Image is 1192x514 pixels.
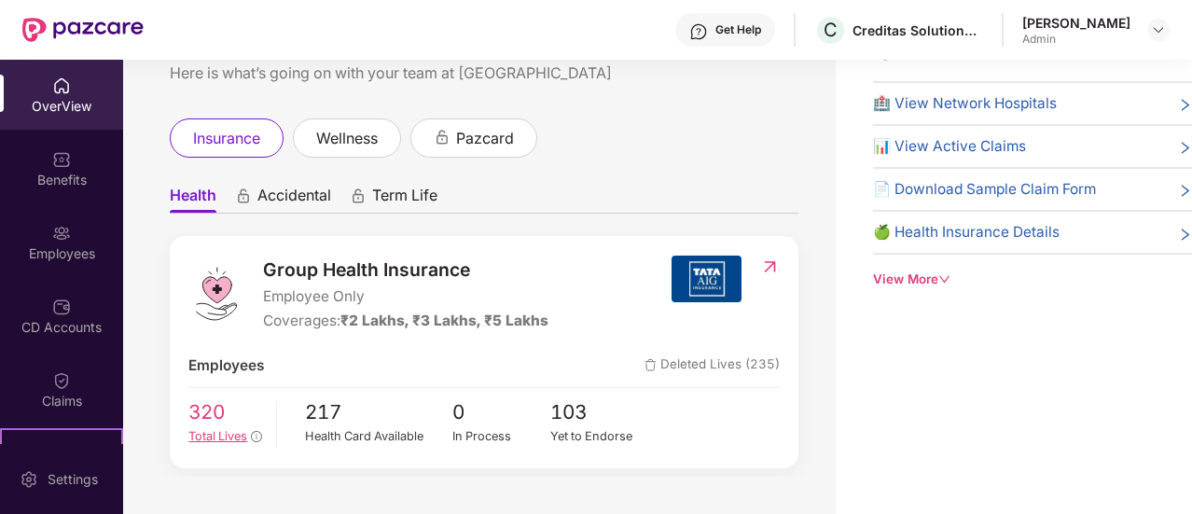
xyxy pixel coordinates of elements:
img: svg+xml;base64,PHN2ZyBpZD0iQmVuZWZpdHMiIHhtbG5zPSJodHRwOi8vd3d3LnczLm9yZy8yMDAwL3N2ZyIgd2lkdGg9Ij... [52,150,71,169]
span: Total Lives [188,429,247,443]
span: 🍏 Health Insurance Details [873,221,1060,243]
div: Creditas Solutions Private Limited [852,21,983,39]
div: [PERSON_NAME] [1022,14,1130,32]
div: Admin [1022,32,1130,47]
span: ₹2 Lakhs, ₹3 Lakhs, ₹5 Lakhs [340,312,548,329]
img: logo [188,266,244,322]
span: Group Health Insurance [263,256,548,284]
img: svg+xml;base64,PHN2ZyBpZD0iRW1wbG95ZWVzIiB4bWxucz0iaHR0cDovL3d3dy53My5vcmcvMjAwMC9zdmciIHdpZHRoPS... [52,224,71,243]
span: right [1178,182,1192,201]
span: 320 [188,397,262,428]
span: right [1178,96,1192,115]
span: wellness [316,127,378,150]
span: Health [170,186,216,213]
div: Health Card Available [305,427,452,446]
span: 103 [550,397,649,428]
div: Coverages: [263,310,548,332]
img: svg+xml;base64,PHN2ZyBpZD0iQ0RfQWNjb3VudHMiIGRhdGEtbmFtZT0iQ0QgQWNjb3VudHMiIHhtbG5zPSJodHRwOi8vd3... [52,298,71,316]
img: deleteIcon [645,359,657,371]
img: insurerIcon [672,256,742,302]
div: In Process [452,427,551,446]
span: right [1178,139,1192,158]
img: svg+xml;base64,PHN2ZyBpZD0iSG9tZSIgeG1sbnM9Imh0dHA6Ly93d3cudzMub3JnLzIwMDAvc3ZnIiB3aWR0aD0iMjAiIG... [52,76,71,95]
div: animation [235,188,252,204]
img: svg+xml;base64,PHN2ZyBpZD0iU2V0dGluZy0yMHgyMCIgeG1sbnM9Imh0dHA6Ly93d3cudzMub3JnLzIwMDAvc3ZnIiB3aW... [20,470,38,489]
span: 0 [452,397,551,428]
span: Deleted Lives (235) [645,354,780,377]
span: 📊 View Active Claims [873,135,1026,158]
div: View More [873,270,1192,289]
span: 217 [305,397,452,428]
span: C [824,19,838,41]
div: Get Help [715,22,761,37]
div: Settings [42,470,104,489]
span: Employees [188,354,264,377]
span: right [1178,225,1192,243]
span: 🏥 View Network Hospitals [873,92,1057,115]
div: animation [350,188,367,204]
span: info-circle [251,431,261,441]
span: 📄 Download Sample Claim Form [873,178,1096,201]
div: Here is what’s going on with your team at [GEOGRAPHIC_DATA] [170,62,798,85]
span: down [938,273,950,285]
div: Yet to Endorse [550,427,649,446]
img: svg+xml;base64,PHN2ZyBpZD0iQ2xhaW0iIHhtbG5zPSJodHRwOi8vd3d3LnczLm9yZy8yMDAwL3N2ZyIgd2lkdGg9IjIwIi... [52,371,71,390]
div: animation [434,129,450,146]
span: pazcard [456,127,514,150]
img: svg+xml;base64,PHN2ZyBpZD0iSGVscC0zMngzMiIgeG1sbnM9Imh0dHA6Ly93d3cudzMub3JnLzIwMDAvc3ZnIiB3aWR0aD... [689,22,708,41]
span: Employee Only [263,285,548,308]
span: insurance [193,127,260,150]
span: Term Life [372,186,437,213]
span: Accidental [257,186,331,213]
img: svg+xml;base64,PHN2ZyBpZD0iRHJvcGRvd24tMzJ4MzIiIHhtbG5zPSJodHRwOi8vd3d3LnczLm9yZy8yMDAwL3N2ZyIgd2... [1151,22,1166,37]
img: RedirectIcon [760,257,780,276]
img: New Pazcare Logo [22,18,144,42]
